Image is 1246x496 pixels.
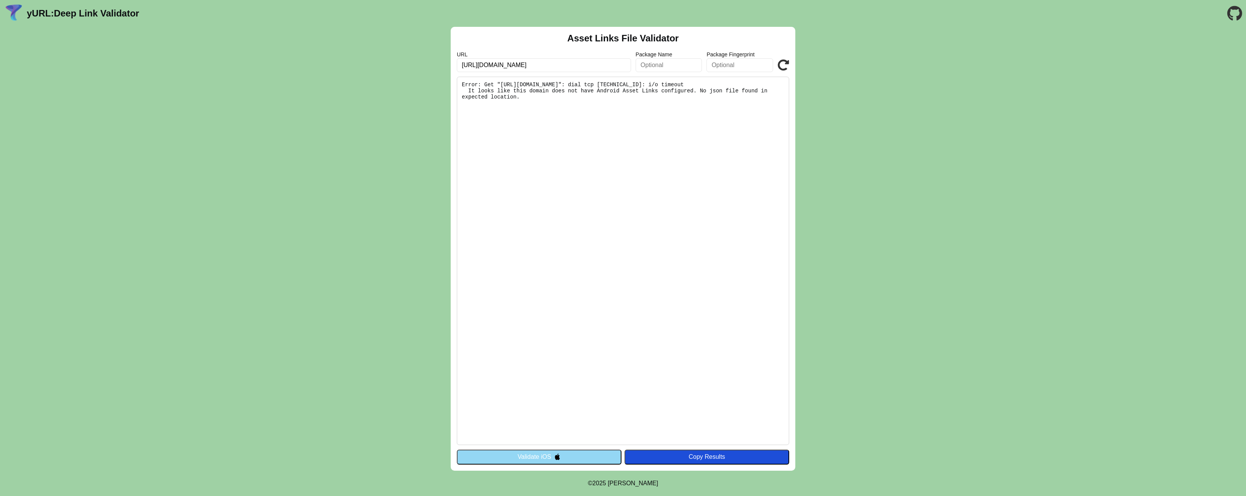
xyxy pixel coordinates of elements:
[588,471,658,496] footer: ©
[457,450,621,464] button: Validate iOS
[592,480,606,486] span: 2025
[554,453,561,460] img: appleIcon.svg
[706,58,773,72] input: Optional
[4,3,24,23] img: yURL Logo
[27,8,139,19] a: yURL:Deep Link Validator
[636,51,702,57] label: Package Name
[457,58,631,72] input: Required
[636,58,702,72] input: Optional
[628,453,785,460] div: Copy Results
[608,480,658,486] a: Michael Ibragimchayev's Personal Site
[567,33,679,44] h2: Asset Links File Validator
[457,77,789,445] pre: Error: Get "[URL][DOMAIN_NAME]": dial tcp [TECHNICAL_ID]: i/o timeout It looks like this domain d...
[706,51,773,57] label: Package Fingerprint
[457,51,631,57] label: URL
[625,450,789,464] button: Copy Results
